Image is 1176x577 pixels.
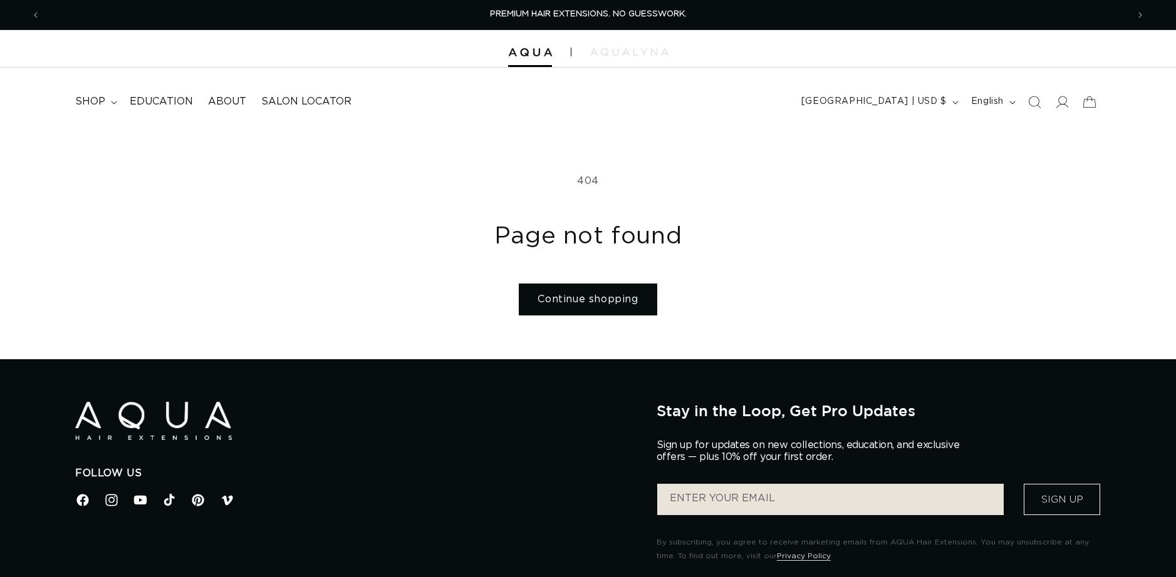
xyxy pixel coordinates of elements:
span: shop [75,95,105,108]
p: 404 [75,172,1101,190]
button: Next announcement [1127,3,1154,27]
button: Sign Up [1024,484,1100,515]
h1: Page not found [75,222,1101,252]
a: Salon Locator [254,88,359,116]
span: Salon Locator [261,95,351,108]
img: Aqua Hair Extensions [508,48,552,57]
input: ENTER YOUR EMAIL [657,484,1004,515]
a: Privacy Policy [777,552,831,559]
button: English [964,90,1021,114]
button: [GEOGRAPHIC_DATA] | USD $ [794,90,964,114]
summary: Search [1021,88,1048,116]
summary: shop [68,88,122,116]
h2: Stay in the Loop, Get Pro Updates [657,402,1101,419]
span: PREMIUM HAIR EXTENSIONS. NO GUESSWORK. [490,10,687,18]
span: English [971,95,1004,108]
img: aqualyna.com [590,48,669,56]
p: By subscribing, you agree to receive marketing emails from AQUA Hair Extensions. You may unsubscr... [657,536,1101,563]
a: Continue shopping [519,283,657,315]
h2: Follow Us [75,467,638,480]
a: Education [122,88,200,116]
button: Previous announcement [22,3,49,27]
p: Sign up for updates on new collections, education, and exclusive offers — plus 10% off your first... [657,439,970,463]
span: Education [130,95,193,108]
span: About [208,95,246,108]
span: [GEOGRAPHIC_DATA] | USD $ [801,95,947,108]
a: About [200,88,254,116]
img: Aqua Hair Extensions [75,402,232,440]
